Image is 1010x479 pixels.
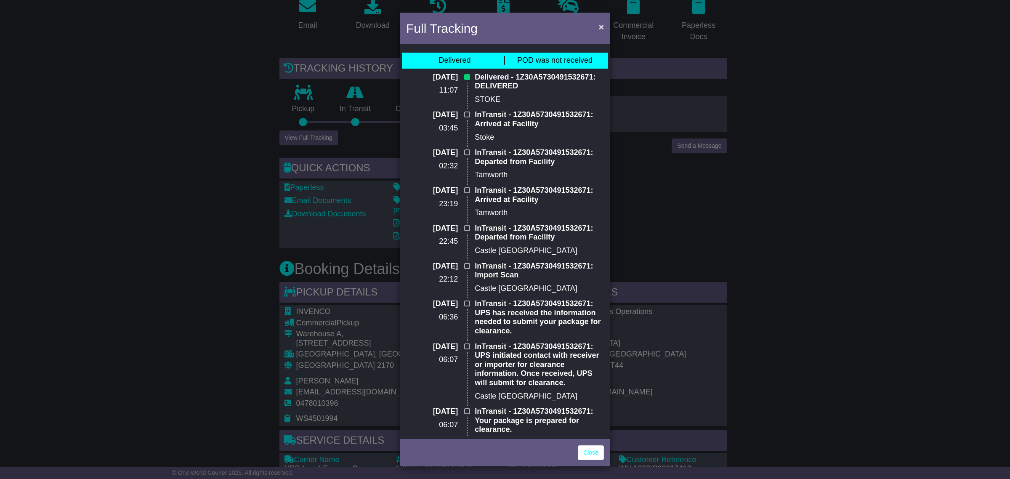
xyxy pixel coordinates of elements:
[406,262,458,271] p: [DATE]
[475,110,604,128] p: InTransit - 1Z30A5730491532671: Arrived at Facility
[406,162,458,171] p: 02:32
[406,186,458,195] p: [DATE]
[517,56,593,64] span: POD was not received
[475,133,604,142] p: Stoke
[406,110,458,120] p: [DATE]
[475,262,604,280] p: InTransit - 1Z30A5730491532671: Import Scan
[406,200,458,209] p: 23:19
[475,95,604,104] p: STOKE
[406,355,458,365] p: 06:07
[406,86,458,95] p: 11:07
[475,246,604,255] p: Castle [GEOGRAPHIC_DATA]
[595,18,608,35] button: Close
[406,73,458,82] p: [DATE]
[475,186,604,204] p: InTransit - 1Z30A5730491532671: Arrived at Facility
[475,299,604,335] p: InTransit - 1Z30A5730491532671: UPS has received the information needed to submit your package fo...
[475,284,604,293] p: Castle [GEOGRAPHIC_DATA]
[406,407,458,416] p: [DATE]
[406,420,458,430] p: 06:07
[406,299,458,309] p: [DATE]
[406,313,458,322] p: 06:36
[578,445,604,460] a: Close
[475,73,604,91] p: Delivered - 1Z30A5730491532671: DELIVERED
[406,124,458,133] p: 03:45
[599,22,604,32] span: ×
[406,237,458,246] p: 22:45
[406,148,458,157] p: [DATE]
[406,275,458,284] p: 22:12
[439,56,470,65] div: Delivered
[475,224,604,242] p: InTransit - 1Z30A5730491532671: Departed from Facility
[406,342,458,351] p: [DATE]
[475,342,604,388] p: InTransit - 1Z30A5730491532671: UPS initiated contact with receiver or importer for clearance inf...
[406,224,458,233] p: [DATE]
[475,170,604,180] p: Tamworth
[475,148,604,166] p: InTransit - 1Z30A5730491532671: Departed from Facility
[475,208,604,218] p: Tamworth
[475,407,604,434] p: InTransit - 1Z30A5730491532671: Your package is prepared for clearance.
[406,19,478,38] h4: Full Tracking
[475,392,604,401] p: Castle [GEOGRAPHIC_DATA]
